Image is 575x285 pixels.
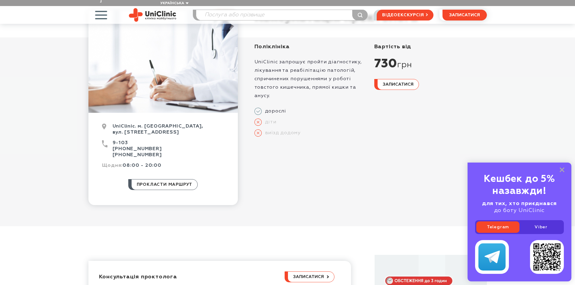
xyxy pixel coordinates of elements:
[196,10,368,20] input: Послуга або прізвище
[382,10,424,20] span: відеоекскурсія
[128,179,198,190] a: прокласти маршрут
[397,60,412,70] span: грн
[482,201,557,206] b: для тих, хто приєднався
[383,82,414,87] span: записатися
[442,10,487,21] button: записатися
[475,173,564,197] div: Кешбек до 5% назавжди!
[254,58,367,100] p: UniClinic запрошує пройти діагностику, лікування та реабілітацію патологій, спричинених порушення...
[476,221,519,233] a: Telegram
[374,79,419,90] button: записатися
[262,108,286,114] span: дорослі
[374,56,487,71] div: 730
[113,147,162,151] a: [PHONE_NUMBER]
[129,8,176,22] img: Uniclinic
[377,10,433,21] a: відеоекскурсія
[102,163,224,173] div: 08:00 - 20:00
[113,141,128,145] a: 9-103
[254,43,367,50] div: Поліклініка
[293,275,324,279] span: записатися
[475,200,564,214] div: до боту UniClinic
[159,1,189,6] button: Українська
[102,123,224,140] div: UniClinic. м. [GEOGRAPHIC_DATA], вул. [STREET_ADDRESS]
[99,274,285,280] div: Консультація проктолога
[519,221,563,233] a: Viber
[137,179,193,190] span: прокласти маршрут
[102,163,123,168] span: Щодня:
[285,271,334,282] button: записатися
[449,13,480,17] span: записатися
[160,2,184,5] span: Українська
[262,119,276,125] span: діти
[374,44,411,49] span: вартість від
[262,130,301,136] span: виїзд додому
[113,153,162,157] a: [PHONE_NUMBER]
